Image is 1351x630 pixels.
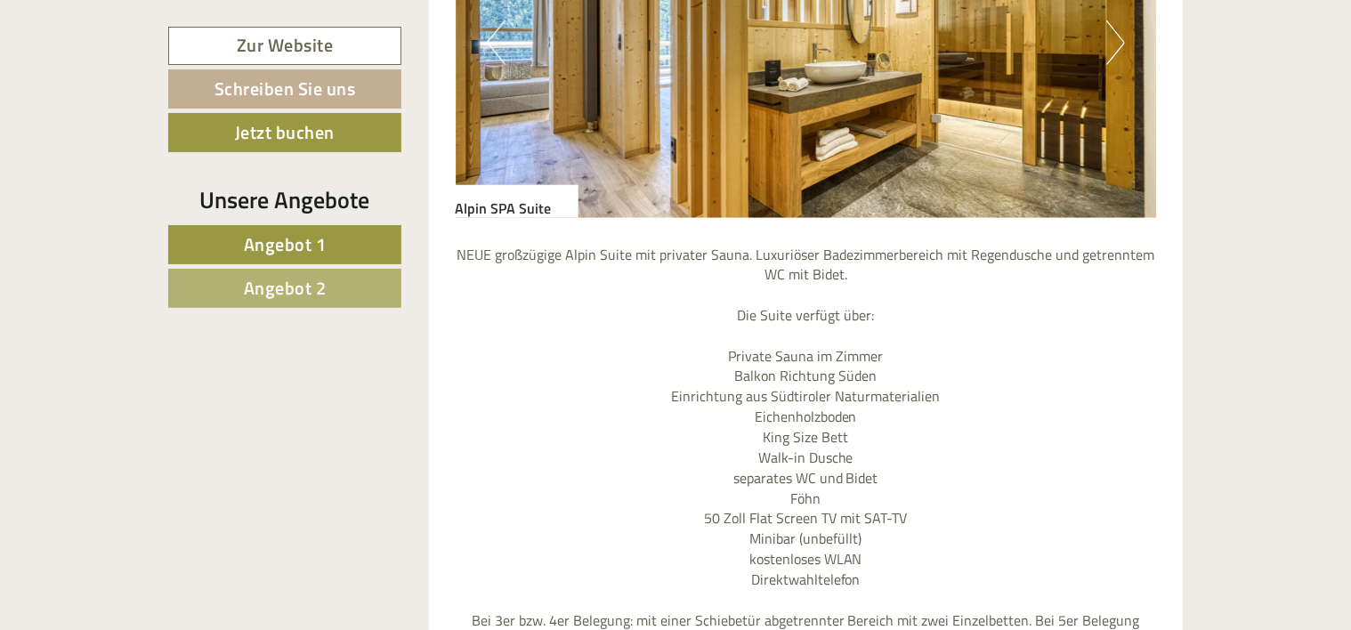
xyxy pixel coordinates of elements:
[320,13,382,44] div: [DATE]
[27,52,275,66] div: [GEOGRAPHIC_DATA]
[168,69,401,109] a: Schreiben Sie uns
[168,27,401,65] a: Zur Website
[244,274,327,302] span: Angebot 2
[168,113,401,152] a: Jetzt buchen
[456,185,578,219] div: Alpin SPA Suite
[27,86,275,99] small: 11:57
[587,461,701,500] button: Senden
[13,48,284,102] div: Guten Tag, wie können wir Ihnen helfen?
[1106,20,1125,65] button: Next
[487,20,506,65] button: Previous
[168,183,401,216] div: Unsere Angebote
[244,230,327,258] span: Angebot 1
